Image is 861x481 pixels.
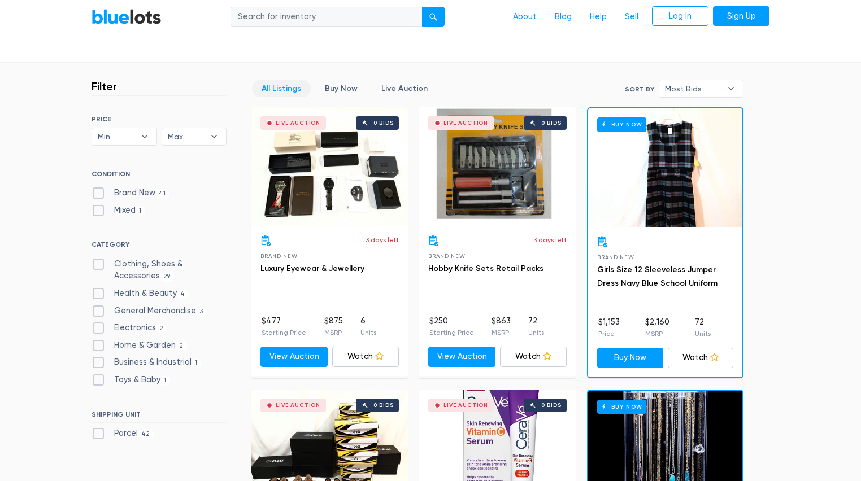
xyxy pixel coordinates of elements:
a: Sell [616,6,647,28]
div: 0 bids [541,120,562,126]
p: Units [528,327,544,338]
p: Starting Price [262,327,306,338]
label: Business & Industrial [92,356,201,369]
b: ▾ [719,80,743,97]
input: Search for inventory [231,7,423,27]
a: View Auction [428,347,495,367]
span: Brand New [260,253,297,259]
label: Electronics [92,322,167,334]
div: 0 bids [373,403,394,408]
span: Min [98,128,135,145]
a: Watch [668,348,734,368]
a: Buy Now [588,108,742,227]
p: 3 days left [366,235,399,245]
li: $477 [262,315,306,338]
span: 2 [156,324,167,333]
h6: Buy Now [597,117,646,132]
p: MSRP [492,327,511,338]
h6: CATEGORY [92,240,227,253]
span: 1 [160,376,170,385]
h6: CONDITION [92,170,227,182]
a: Live Auction 0 bids [251,107,408,226]
div: 0 bids [541,403,562,408]
label: Toys & Baby [92,374,170,386]
p: MSRP [645,329,669,339]
a: Buy Now [597,348,663,368]
h6: Buy Now [597,400,646,414]
a: BlueLots [92,8,162,25]
a: Log In [652,6,708,27]
p: MSRP [324,327,343,338]
label: Home & Garden [92,339,187,352]
a: Buy Now [315,80,367,97]
a: Blog [546,6,581,28]
a: Girls Size 12 Sleeveless Jumper Dress Navy Blue School Uniform [597,265,717,288]
label: Mixed [92,204,145,217]
span: 41 [155,189,169,198]
label: Parcel [92,427,154,440]
div: Live Auction [276,403,320,408]
a: All Listings [252,80,311,97]
label: General Merchandise [92,305,207,317]
b: ▾ [202,128,226,145]
span: 1 [136,207,145,216]
label: Health & Beauty [92,287,189,300]
p: Price [598,329,620,339]
a: Watch [500,347,567,367]
span: Brand New [597,254,634,260]
div: Live Auction [276,120,320,126]
span: 42 [138,430,154,439]
b: ▾ [133,128,156,145]
label: Clothing, Shoes & Accessories [92,258,227,282]
label: Brand New [92,187,169,199]
li: $863 [492,315,511,338]
li: $1,153 [598,316,620,339]
li: 72 [528,315,544,338]
div: Live Auction [443,403,488,408]
li: 6 [360,315,376,338]
a: Watch [332,347,399,367]
a: Live Auction 0 bids [419,107,576,226]
a: Sign Up [713,6,769,27]
p: Starting Price [429,327,474,338]
span: Most Bids [665,80,721,97]
div: 0 bids [373,120,394,126]
span: 4 [177,290,189,299]
p: Units [695,329,711,339]
a: Live Auction [372,80,437,97]
p: 3 days left [533,235,567,245]
a: Luxury Eyewear & Jewellery [260,264,364,273]
span: 3 [196,307,207,316]
a: Hobby Knife Sets Retail Packs [428,264,543,273]
span: Brand New [428,253,465,259]
h6: PRICE [92,115,227,123]
div: Live Auction [443,120,488,126]
li: 72 [695,316,711,339]
li: $2,160 [645,316,669,339]
a: View Auction [260,347,328,367]
a: About [504,6,546,28]
a: Help [581,6,616,28]
span: Max [168,128,205,145]
span: 29 [160,273,174,282]
span: 2 [176,342,187,351]
h6: SHIPPING UNIT [92,410,227,423]
p: Units [360,327,376,338]
li: $875 [324,315,343,338]
label: Sort By [625,84,654,94]
li: $250 [429,315,474,338]
span: 1 [192,359,201,368]
h3: Filter [92,80,117,93]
